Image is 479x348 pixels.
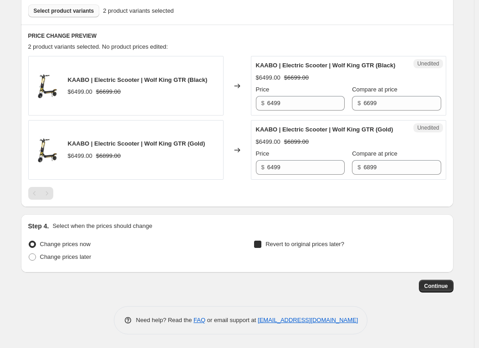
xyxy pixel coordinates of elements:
strike: $6899.00 [96,151,121,161]
span: or email support at [205,317,258,323]
span: 2 product variants selected. No product prices edited: [28,43,168,50]
span: KAABO | Electric Scooter | Wolf King GTR (Gold) [256,126,393,133]
div: $6499.00 [256,73,280,82]
strike: $6899.00 [284,137,309,146]
span: $ [357,100,361,106]
button: Select product variants [28,5,100,17]
span: $ [357,164,361,171]
span: Compare at price [352,150,397,157]
span: KAABO | Electric Scooter | Wolf King GTR (Black) [256,62,396,69]
span: Change prices later [40,253,92,260]
a: FAQ [194,317,205,323]
strike: $6699.00 [96,87,121,96]
span: Continue [424,282,448,290]
img: kaabo-wolf-king-gtr-gold-1_80x.jpg [33,136,61,164]
strike: $6699.00 [284,73,309,82]
h6: PRICE CHANGE PREVIEW [28,32,446,40]
span: Price [256,150,270,157]
span: Unedited [417,124,439,131]
span: Select product variants [34,7,94,15]
img: kaabo-wolf-king-gtr-gold-1_80x.jpg [33,72,61,100]
div: $6499.00 [68,151,92,161]
span: KAABO | Electric Scooter | Wolf King GTR (Gold) [68,140,205,147]
span: Revert to original prices later? [265,241,344,247]
span: Compare at price [352,86,397,93]
span: Change prices now [40,241,91,247]
span: KAABO | Electric Scooter | Wolf King GTR (Black) [68,76,208,83]
span: $ [261,100,265,106]
p: Select when the prices should change [52,222,152,231]
span: 2 product variants selected [103,6,173,15]
span: Unedited [417,60,439,67]
div: $6499.00 [256,137,280,146]
nav: Pagination [28,187,53,200]
div: $6499.00 [68,87,92,96]
span: Need help? Read the [136,317,194,323]
span: Price [256,86,270,93]
span: $ [261,164,265,171]
h2: Step 4. [28,222,49,231]
a: [EMAIL_ADDRESS][DOMAIN_NAME] [258,317,358,323]
button: Continue [419,280,454,293]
